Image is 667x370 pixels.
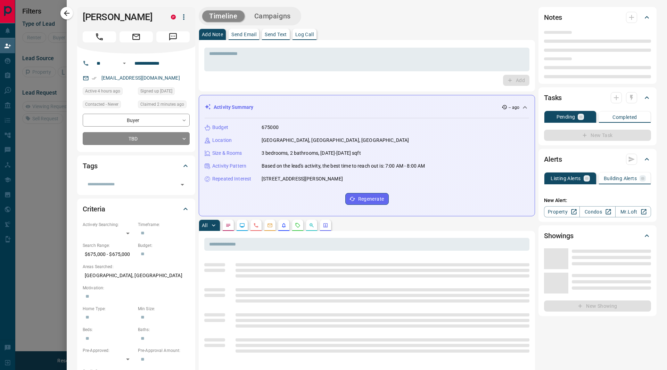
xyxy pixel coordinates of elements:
p: Actively Searching: [83,222,134,228]
p: Home Type: [83,306,134,312]
span: Claimed 2 minutes ago [140,101,184,108]
p: Motivation: [83,285,190,291]
div: Showings [544,227,651,244]
p: Areas Searched: [83,264,190,270]
div: Activity Summary-- ago [205,101,529,114]
p: [GEOGRAPHIC_DATA], [GEOGRAPHIC_DATA], [GEOGRAPHIC_DATA] [262,137,409,144]
p: Activity Pattern [212,162,246,170]
p: Location [212,137,232,144]
div: Tue Aug 12 2025 [83,87,134,97]
p: Timeframe: [138,222,190,228]
span: Contacted - Never [85,101,118,108]
p: All [202,223,207,228]
div: Tags [83,158,190,174]
svg: Notes [225,223,231,228]
div: property.ca [171,15,176,19]
svg: Listing Alerts [281,223,287,228]
button: Campaigns [247,10,298,22]
h2: Alerts [544,154,562,165]
p: Search Range: [83,242,134,249]
button: Timeline [202,10,245,22]
p: Budget: [138,242,190,249]
button: Open [120,59,129,67]
a: Condos [579,206,615,217]
p: [STREET_ADDRESS][PERSON_NAME] [262,175,343,183]
p: [GEOGRAPHIC_DATA], [GEOGRAPHIC_DATA] [83,270,190,281]
span: Active 4 hours ago [85,88,120,95]
p: Completed [612,115,637,120]
span: Email [120,31,153,42]
p: Based on the lead's activity, the best time to reach out is: 7:00 AM - 8:00 AM [262,162,425,170]
svg: Agent Actions [323,223,328,228]
h2: Tags [83,160,97,171]
p: Activity Summary [214,104,253,111]
p: Listing Alerts [551,176,581,181]
p: Min Size: [138,306,190,312]
h1: [PERSON_NAME] [83,11,160,23]
p: Log Call [295,32,314,37]
a: Property [544,206,580,217]
p: Pre-Approval Amount: [138,347,190,354]
svg: Email Verified [92,76,97,81]
div: Tasks [544,89,651,106]
h2: Criteria [83,203,105,215]
div: Criteria [83,201,190,217]
p: Send Email [231,32,256,37]
p: Building Alerts [604,176,637,181]
p: Pre-Approved: [83,347,134,354]
h2: Notes [544,12,562,23]
svg: Emails [267,223,273,228]
h2: Tasks [544,92,562,103]
p: Send Text [265,32,287,37]
span: Message [156,31,190,42]
h2: Showings [544,230,574,241]
p: 675000 [262,124,279,131]
div: Buyer [83,114,190,127]
span: Call [83,31,116,42]
a: Mr.Loft [615,206,651,217]
svg: Calls [253,223,259,228]
span: Signed up [DATE] [140,88,172,95]
button: Regenerate [345,193,389,205]
div: TBD [83,132,190,145]
p: Size & Rooms [212,150,242,157]
svg: Opportunities [309,223,314,228]
p: Add Note [202,32,223,37]
p: Baths: [138,327,190,333]
p: New Alert: [544,197,651,204]
div: Alerts [544,151,651,168]
p: Pending [557,114,575,119]
p: Budget [212,124,228,131]
p: -- ago [509,104,519,111]
svg: Requests [295,223,300,228]
p: 3 bedrooms, 2 bathrooms, [DATE]-[DATE] sqft [262,150,361,157]
div: Tue Aug 12 2025 [138,100,190,110]
p: Beds: [83,327,134,333]
div: Fri Oct 06 2023 [138,87,190,97]
p: $675,000 - $675,000 [83,249,134,260]
div: Notes [544,9,651,26]
svg: Lead Browsing Activity [239,223,245,228]
p: Repeated Interest [212,175,251,183]
a: [EMAIL_ADDRESS][DOMAIN_NAME] [101,75,180,81]
button: Open [178,180,187,190]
